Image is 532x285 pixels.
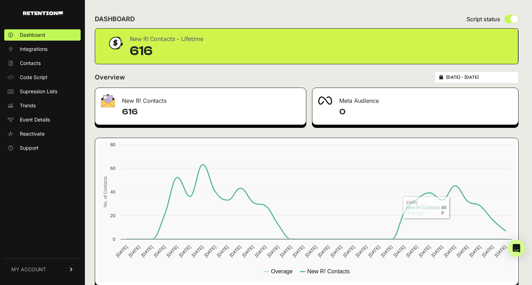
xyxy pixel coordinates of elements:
[20,130,45,137] span: Reactivate
[20,46,47,53] span: Integrations
[95,72,125,82] h2: Overview
[95,14,135,24] h2: DASHBOARD
[4,259,81,280] a: MY ACCOUNT
[355,244,369,258] text: [DATE]
[481,244,495,258] text: [DATE]
[329,244,343,258] text: [DATE]
[430,244,444,258] text: [DATE]
[367,244,381,258] text: [DATE]
[106,34,124,52] img: dollar-coin-05c43ed7efb7bc0c12610022525b4bbbb207c7efeef5aecc26f025e68dcafac9.png
[456,244,469,258] text: [DATE]
[165,244,179,258] text: [DATE]
[20,74,47,81] span: Code Script
[20,60,41,67] span: Contacts
[4,72,81,83] a: Code Script
[110,166,115,171] text: 60
[291,244,305,258] text: [DATE]
[23,11,63,15] img: Retention.com
[115,244,129,258] text: [DATE]
[122,106,300,118] h4: 616
[113,237,115,242] text: 0
[307,268,349,274] text: New R! Contacts
[393,244,406,258] text: [DATE]
[191,244,204,258] text: [DATE]
[20,116,50,123] span: Event Details
[4,58,81,69] a: Contacts
[4,29,81,41] a: Dashboard
[271,268,293,274] text: Overage
[418,244,432,258] text: [DATE]
[317,244,331,258] text: [DATE]
[20,88,57,95] span: Supression Lists
[95,88,306,109] div: New R! Contacts
[266,244,280,258] text: [DATE]
[304,244,318,258] text: [DATE]
[20,31,45,38] span: Dashboard
[153,244,167,258] text: [DATE]
[203,244,217,258] text: [DATE]
[11,266,46,273] span: MY ACCOUNT
[20,102,36,109] span: Trends
[493,244,507,258] text: [DATE]
[254,244,267,258] text: [DATE]
[229,244,242,258] text: [DATE]
[4,86,81,97] a: Supression Lists
[318,96,332,105] img: fa-meta-2f981b61bb99beabf952f7030308934f19ce035c18b003e963880cc3fabeebb7.png
[101,94,115,107] img: fa-envelope-19ae18322b30453b285274b1b8af3d052b27d846a4fbe8435d1a52b978f639a2.png
[339,106,513,118] h4: 0
[178,244,192,258] text: [DATE]
[443,244,457,258] text: [DATE]
[20,144,39,152] span: Support
[110,213,115,218] text: 20
[140,244,154,258] text: [DATE]
[4,43,81,55] a: Integrations
[4,128,81,139] a: Reactivate
[110,189,115,195] text: 40
[279,244,293,258] text: [DATE]
[130,34,203,44] div: New R! Contacts - Lifetime
[127,244,141,258] text: [DATE]
[380,244,394,258] text: [DATE]
[342,244,356,258] text: [DATE]
[468,244,482,258] text: [DATE]
[216,244,230,258] text: [DATE]
[467,15,500,23] span: Script status
[508,240,525,257] div: Open Intercom Messenger
[4,114,81,125] a: Event Details
[4,142,81,154] a: Support
[110,142,115,147] text: 80
[103,176,108,207] text: No. of Contacts
[405,244,419,258] text: [DATE]
[4,100,81,111] a: Trends
[312,88,518,109] div: Meta Audience
[241,244,255,258] text: [DATE]
[130,44,203,58] div: 616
